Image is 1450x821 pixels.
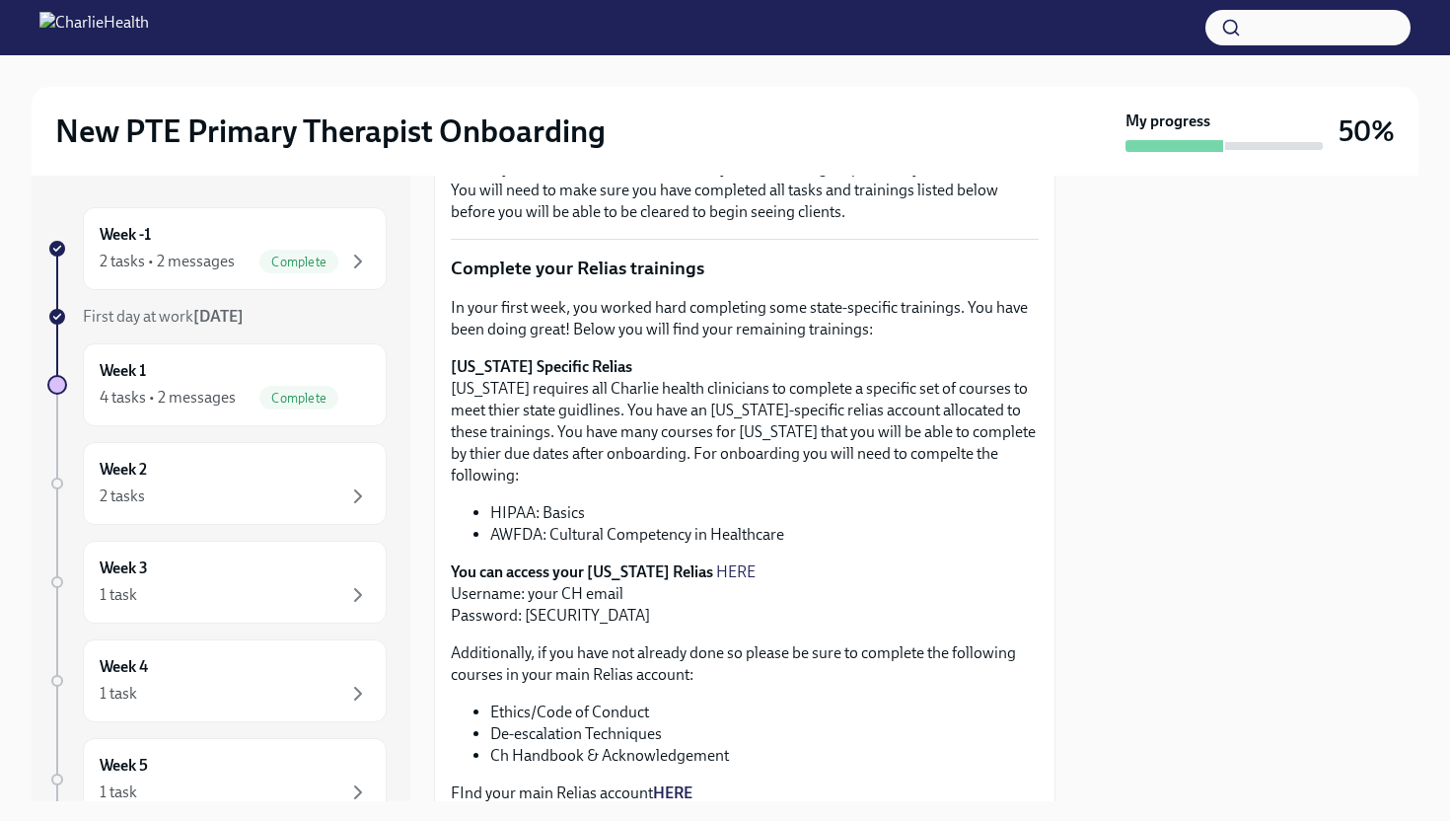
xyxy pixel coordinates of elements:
a: Week 51 task [47,738,387,821]
div: 1 task [100,782,137,803]
p: As always, do not hesitate to reach out if you are needing help with any of these tasks. You will... [451,158,1039,223]
h6: Week 3 [100,558,148,579]
li: HIPAA: Basics [490,502,1039,524]
a: Week 14 tasks • 2 messagesComplete [47,343,387,426]
strong: [US_STATE] Specific Relias [451,357,632,376]
li: Ch Handbook & Acknowledgement [490,745,1039,767]
h6: Week 2 [100,459,147,481]
h3: 50% [1339,113,1395,149]
span: Complete [259,255,338,269]
a: HERE [716,562,756,581]
div: 1 task [100,584,137,606]
a: Week 31 task [47,541,387,624]
div: 4 tasks • 2 messages [100,387,236,409]
h6: Week 1 [100,360,146,382]
div: 2 tasks • 2 messages [100,251,235,272]
li: AWFDA: Cultural Competency in Healthcare [490,524,1039,546]
p: Username: your CH email Password: [SECURITY_DATA] [451,561,1039,627]
a: Week -12 tasks • 2 messagesComplete [47,207,387,290]
span: First day at work [83,307,244,326]
h6: Week 5 [100,755,148,777]
a: Week 22 tasks [47,442,387,525]
a: HERE [653,784,692,802]
img: CharlieHealth [39,12,149,43]
li: De-escalation Techniques [490,723,1039,745]
p: Complete your Relias trainings [451,256,1039,281]
strong: You can access your [US_STATE] Relias [451,562,713,581]
strong: My progress [1125,111,1210,132]
p: [US_STATE] requires all Charlie health clinicians to complete a specific set of courses to meet t... [451,356,1039,486]
h6: Week -1 [100,224,151,246]
h2: New PTE Primary Therapist Onboarding [55,112,606,151]
h6: Week 4 [100,656,148,678]
p: Additionally, if you have not already done so please be sure to complete the following courses in... [451,642,1039,686]
div: 2 tasks [100,485,145,507]
a: First day at work[DATE] [47,306,387,328]
strong: [DATE] [193,307,244,326]
div: 1 task [100,683,137,705]
a: Week 41 task [47,639,387,722]
span: Complete [259,391,338,406]
p: In your first week, you worked hard completing some state-specific trainings. You have been doing... [451,297,1039,340]
li: Ethics/Code of Conduct [490,702,1039,723]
